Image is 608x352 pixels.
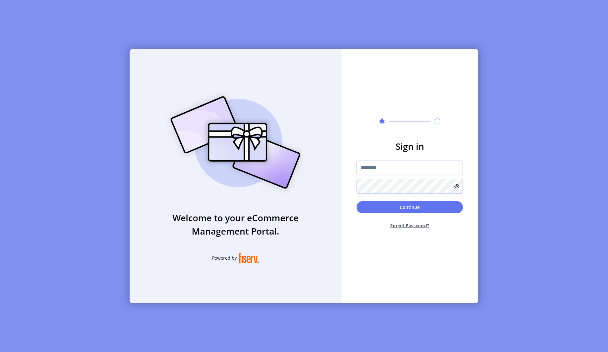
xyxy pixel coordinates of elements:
[357,217,463,234] button: Forget Password?
[357,140,463,153] h3: Sign in
[212,255,237,261] span: Powered by
[357,201,463,213] button: Continue
[130,211,341,238] h3: Welcome to your eCommerce Management Portal.
[161,89,310,196] img: card_Illustration.svg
